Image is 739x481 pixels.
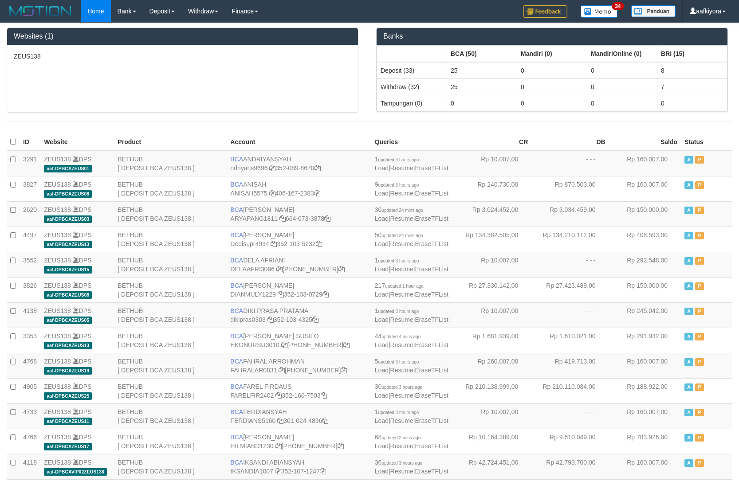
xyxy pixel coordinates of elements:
span: | | [375,257,448,273]
td: Rp 160.007,00 [609,151,681,176]
span: updated 2 mins ago [381,435,421,440]
td: Rp 150.000,00 [609,201,681,227]
span: | | [375,181,448,197]
a: Copy HILMIABD1230 to clipboard [275,442,282,450]
a: EraseTFList [415,367,448,374]
span: aaf-DPBCAZEUS25 [44,392,92,400]
span: updated 3 hours ago [378,258,419,263]
td: Rp 3.034.459,00 [531,201,609,227]
span: Paused [695,156,704,164]
th: Group: activate to sort column ascending [517,45,587,62]
a: Dedisupr4934 [230,240,269,247]
a: Resume [390,392,413,399]
span: aaf-DPBCAZEUS03 [44,215,92,223]
th: Saldo [609,133,681,151]
a: EraseTFList [415,164,448,172]
th: Group: activate to sort column ascending [657,45,727,62]
span: BCA [230,156,243,163]
td: DPS [40,378,114,403]
td: Rp 160.007,00 [609,176,681,201]
span: aaf-DPBCAZEUS19 [44,367,92,375]
a: EKONURSU3010 [230,341,279,348]
a: dikipras0303 [230,316,265,323]
span: updated 3 hours ago [378,309,419,314]
span: Paused [695,207,704,214]
span: updated 4 mins ago [381,334,421,339]
td: Rp 150.000,00 [609,277,681,302]
a: ZEUS138 [44,434,71,441]
td: - - - [531,151,609,176]
a: Copy DELAAFRI3096 to clipboard [276,266,283,273]
span: 1 [375,156,419,163]
td: Rp 188.922,00 [609,378,681,403]
td: DPS [40,227,114,252]
td: 0 [517,78,587,95]
a: Copy 3521607503 to clipboard [321,392,327,399]
td: 3291 [20,151,40,176]
a: EraseTFList [415,240,448,247]
a: Copy FARELFIR2402 to clipboard [275,392,282,399]
a: Load [375,316,389,323]
span: | | [375,156,448,172]
span: 217 [375,282,424,289]
img: panduan.png [631,5,676,17]
a: Load [375,442,389,450]
span: 5 [375,358,419,365]
td: BETHUB [ DEPOSIT BCA ZEUS138 ] [114,302,227,328]
a: Copy 4062302392 to clipboard [343,341,350,348]
span: Active [684,409,693,416]
span: aaf-DPBCAZEUS11 [44,418,92,425]
td: Deposit (33) [377,62,447,79]
td: FAHRAL ARROHMAN [PHONE_NUMBER] [227,353,371,378]
a: EraseTFList [415,266,448,273]
h3: Websites (1) [14,32,351,40]
span: 68 [375,434,421,441]
td: DPS [40,403,114,429]
td: 25 [447,62,517,79]
td: [PERSON_NAME] SUSILO [PHONE_NUMBER] [227,328,371,353]
a: Resume [390,341,413,348]
h3: Banks [383,32,721,40]
td: 0 [657,95,727,111]
td: DPS [40,429,114,454]
a: ZEUS138 [44,257,71,264]
td: Rp 240.730,00 [454,176,531,201]
td: [PERSON_NAME] 352-103-5232 [227,227,371,252]
td: FAREL FIRDAUS 352-160-7503 [227,378,371,403]
a: Copy DIANMULY1229 to clipboard [278,291,284,298]
span: 1 [375,408,419,415]
span: aaf-DPBCAZEUS15 [44,266,92,274]
td: [PERSON_NAME] [PHONE_NUMBER] [227,429,371,454]
a: Resume [390,215,413,222]
td: Rp 260.007,00 [454,353,531,378]
a: Load [375,367,389,374]
td: 8 [657,62,727,79]
td: - - - [531,403,609,429]
span: aaf-DPBCAZEUS13 [44,241,92,248]
td: BETHUB [ DEPOSIT BCA ZEUS138 ] [114,353,227,378]
a: ndriyans9696 [230,164,267,172]
span: | | [375,282,448,298]
span: updated 3 hours ago [381,385,422,390]
td: Rp 134.382.505,00 [454,227,531,252]
td: Rp 160.007,00 [609,403,681,429]
td: Rp 408.593,00 [609,227,681,252]
span: updated 24 mins ago [381,233,423,238]
th: ID [20,133,40,151]
a: EraseTFList [415,442,448,450]
a: Copy 3521034325 to clipboard [312,316,318,323]
a: Resume [390,190,413,197]
a: Resume [390,240,413,247]
td: DPS [40,302,114,328]
a: Resume [390,266,413,273]
td: - - - [531,252,609,277]
a: ZEUS138 [44,383,71,390]
span: | | [375,307,448,323]
a: Copy FAHRALAR0831 to clipboard [279,367,285,374]
a: ZEUS138 [44,307,71,314]
td: Rp 10.007,00 [454,302,531,328]
td: 25 [447,78,517,95]
span: updated 3 hours ago [378,183,419,188]
td: BETHUB [ DEPOSIT BCA ZEUS138 ] [114,454,227,479]
span: aaf-DPBCAZEUS17 [44,443,92,450]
